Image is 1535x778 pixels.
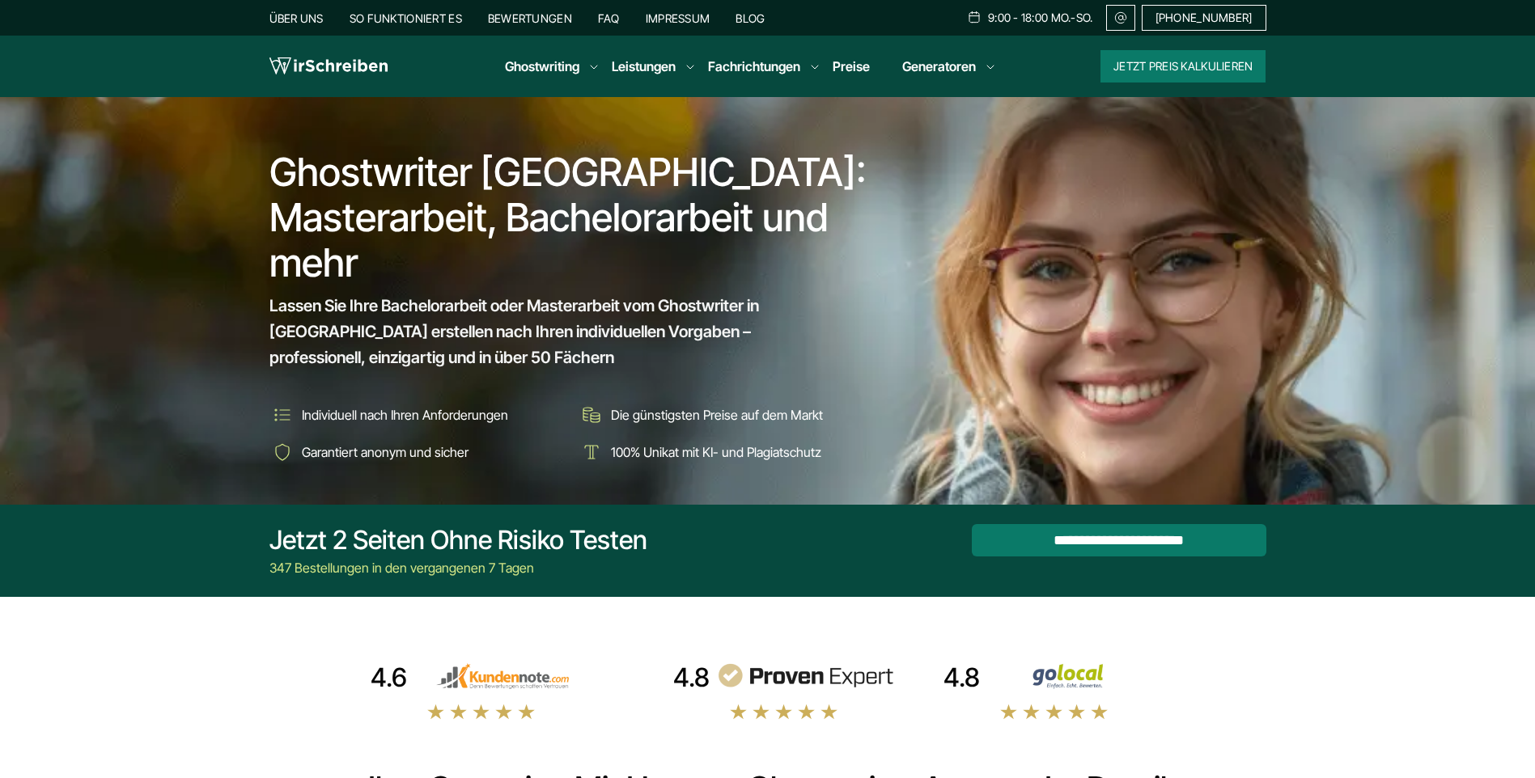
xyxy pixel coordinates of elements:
[833,58,870,74] a: Preise
[269,11,324,25] a: Über uns
[269,150,878,285] h1: Ghostwriter [GEOGRAPHIC_DATA]: Masterarbeit, Bachelorarbeit und mehr
[269,402,567,428] li: Individuell nach Ihren Anforderungen
[729,703,839,721] img: stars
[902,57,976,76] a: Generatoren
[579,439,876,465] li: 100% Unikat mit KI- und Plagiatschutz
[673,662,710,694] div: 4.8
[269,402,295,428] img: Individuell nach Ihren Anforderungen
[1155,11,1253,24] span: [PHONE_NUMBER]
[999,703,1109,721] img: stars
[371,662,407,694] div: 4.6
[598,11,620,25] a: FAQ
[488,11,572,25] a: Bewertungen
[646,11,710,25] a: Impressum
[426,703,536,721] img: stars
[967,11,982,23] img: Schedule
[708,57,800,76] a: Fachrichtungen
[943,662,980,694] div: 4.8
[1142,5,1266,31] a: [PHONE_NUMBER]
[269,293,847,370] span: Lassen Sie Ihre Bachelorarbeit oder Masterarbeit vom Ghostwriter in [GEOGRAPHIC_DATA] erstellen n...
[413,663,592,689] img: kundennote
[736,11,765,25] a: Blog
[269,558,647,577] div: 347 Bestellungen in den vergangenen 7 Tagen
[269,524,647,556] div: Jetzt 2 Seiten ohne Risiko testen
[505,57,579,76] a: Ghostwriting
[579,402,876,428] li: Die günstigsten Preise auf dem Markt
[269,54,388,78] img: logo wirschreiben
[1113,11,1128,24] img: Email
[716,663,894,689] img: provenexpert reviews
[579,402,604,428] img: Die günstigsten Preise auf dem Markt
[579,439,604,465] img: 100% Unikat mit KI- und Plagiatschutz
[350,11,462,25] a: So funktioniert es
[988,11,1093,24] span: 9:00 - 18:00 Mo.-So.
[269,439,567,465] li: Garantiert anonym und sicher
[1100,50,1266,82] button: Jetzt Preis kalkulieren
[612,57,676,76] a: Leistungen
[269,439,295,465] img: Garantiert anonym und sicher
[986,663,1164,689] img: Wirschreiben Bewertungen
